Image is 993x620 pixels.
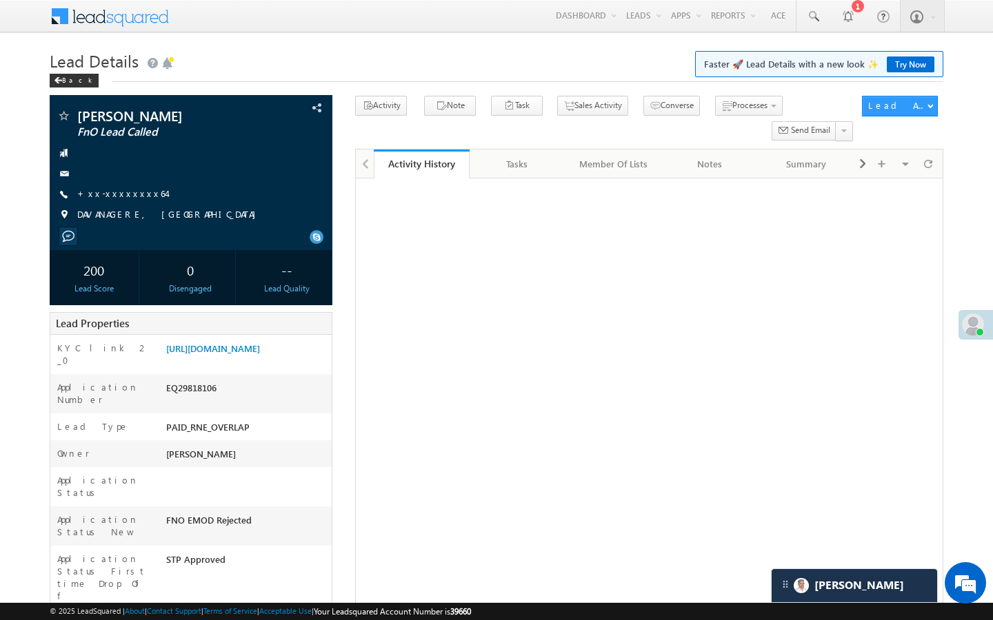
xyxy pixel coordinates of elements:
label: Application Status New [57,513,152,538]
label: Lead Type [57,420,129,433]
label: Application Status First time Drop Off [57,552,152,602]
div: Disengaged [150,282,232,295]
a: Activity History [374,149,470,178]
div: Member Of Lists [577,156,650,172]
label: Application Status [57,474,152,499]
a: Try Now [887,56,934,72]
button: Send Email [772,121,836,141]
div: FNO EMOD Rejected [163,513,332,533]
div: Lead Quality [246,282,328,295]
div: Tasks [481,156,554,172]
div: Summary [770,156,843,172]
span: Processes [732,100,768,110]
div: 0 [150,257,232,282]
button: Note [424,96,476,116]
div: EQ29818106 [163,381,332,400]
div: 200 [53,257,135,282]
span: Faster 🚀 Lead Details with a new look ✨ [704,57,934,71]
div: STP Approved [163,552,332,572]
span: Send Email [791,124,830,136]
button: Task [491,96,543,116]
a: Back [50,73,106,85]
a: Contact Support [147,606,201,615]
a: [URL][DOMAIN_NAME] [166,342,260,354]
a: Notes [662,149,759,178]
span: Lead Details [50,50,139,72]
img: carter-drag [780,579,791,590]
div: Notes [673,156,746,172]
label: Owner [57,447,90,459]
div: Lead Actions [868,99,927,112]
button: Converse [643,96,700,116]
span: Carter [814,579,904,592]
div: Lead Score [53,282,135,295]
a: Terms of Service [203,606,257,615]
div: Activity History [384,157,460,170]
a: Acceptable Use [259,606,312,615]
label: Application Number [57,381,152,406]
div: PAID_RNE_OVERLAP [163,420,332,440]
a: Summary [759,149,855,178]
span: DAVANAGERE, [GEOGRAPHIC_DATA] [77,208,263,222]
a: +xx-xxxxxxxx64 [77,187,166,199]
div: Back [50,74,99,87]
button: Activity [355,96,407,116]
div: -- [246,257,328,282]
span: 39660 [450,606,471,617]
span: FnO Lead Called [77,125,252,139]
span: Your Leadsquared Account Number is [314,606,471,617]
button: Lead Actions [862,96,938,116]
img: Carter [794,578,809,593]
span: [PERSON_NAME] [77,109,252,123]
div: carter-dragCarter[PERSON_NAME] [771,568,938,603]
button: Processes [715,96,783,116]
a: About [125,606,145,615]
span: Lead Properties [56,316,129,330]
span: [PERSON_NAME] [166,448,236,459]
label: KYC link 2_0 [57,342,152,366]
button: Sales Activity [557,96,628,116]
a: Tasks [470,149,566,178]
span: © 2025 LeadSquared | | | | | [50,605,471,618]
a: Member Of Lists [566,149,663,178]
